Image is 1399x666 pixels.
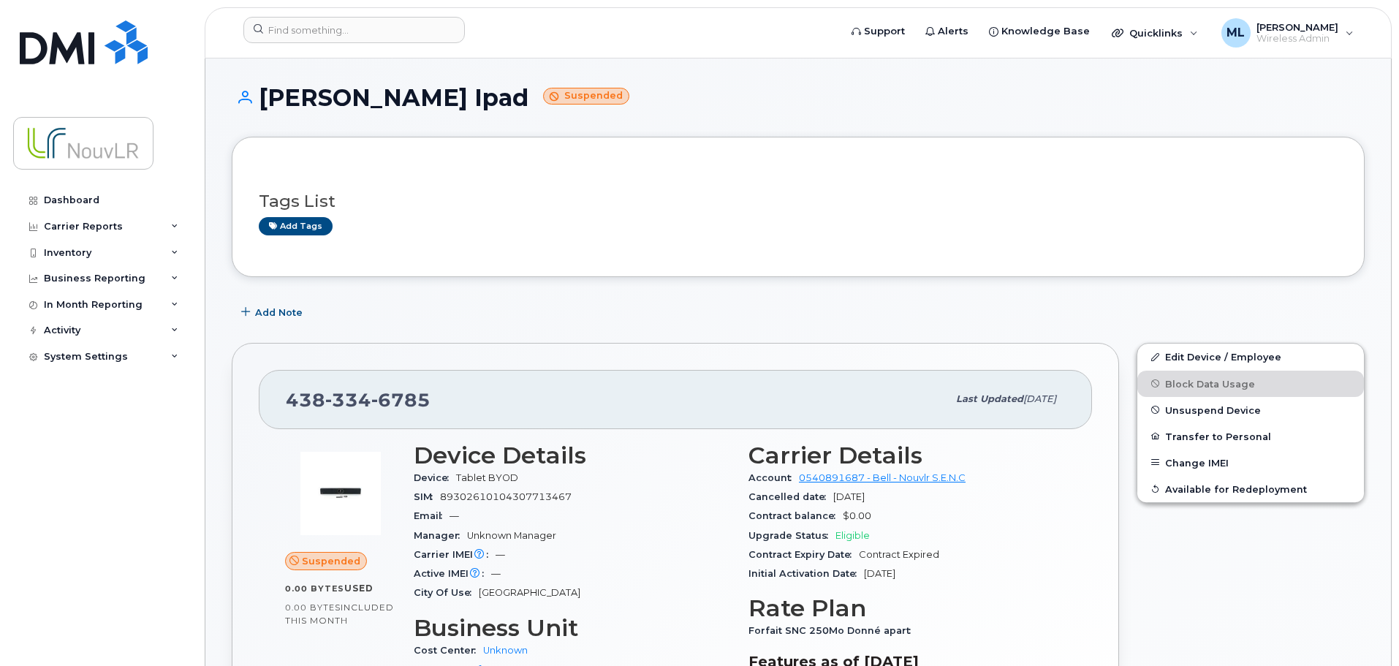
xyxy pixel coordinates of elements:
button: Available for Redeployment [1137,476,1364,502]
span: Contract Expiry Date [748,549,859,560]
span: Device [414,472,456,483]
span: Forfait SNC 250Mo Donné apart [748,625,918,636]
span: 0.00 Bytes [285,583,344,594]
span: Account [748,472,799,483]
h3: Device Details [414,442,731,469]
a: 0540891687 - Bell - Nouvlr S.E.N.C [799,472,966,483]
span: 0.00 Bytes [285,602,341,613]
a: Edit Device / Employee [1137,344,1364,370]
h1: [PERSON_NAME] Ipad [232,85,1365,110]
span: Cost Center [414,645,483,656]
span: SIM [414,491,440,502]
button: Change IMEI [1137,450,1364,476]
a: Add tags [259,217,333,235]
span: [DATE] [833,491,865,502]
span: 89302610104307713467 [440,491,572,502]
span: Suspended [302,554,360,568]
span: Eligible [835,530,870,541]
span: Upgrade Status [748,530,835,541]
span: City Of Use [414,587,479,598]
h3: Business Unit [414,615,731,641]
span: used [344,583,374,594]
span: $0.00 [843,510,871,521]
span: Available for Redeployment [1165,483,1307,494]
span: included this month [285,602,394,626]
span: Email [414,510,450,521]
button: Unsuspend Device [1137,397,1364,423]
button: Add Note [232,299,315,325]
button: Block Data Usage [1137,371,1364,397]
button: Transfer to Personal [1137,423,1364,450]
span: [GEOGRAPHIC_DATA] [479,587,580,598]
span: — [491,568,501,579]
span: Contract Expired [859,549,939,560]
span: Tablet BYOD [456,472,518,483]
span: 6785 [371,389,431,411]
a: Unknown [483,645,528,656]
span: [DATE] [864,568,895,579]
h3: Carrier Details [748,442,1066,469]
span: Add Note [255,306,303,319]
span: Carrier IMEI [414,549,496,560]
span: Last updated [956,393,1023,404]
h3: Tags List [259,192,1338,211]
img: image20231002-3703462-1s4awac.jpeg [297,450,384,537]
h3: Rate Plan [748,595,1066,621]
span: — [450,510,459,521]
span: [DATE] [1023,393,1056,404]
span: Contract balance [748,510,843,521]
span: Unsuspend Device [1165,404,1261,415]
span: — [496,549,505,560]
span: Active IMEI [414,568,491,579]
span: 438 [286,389,431,411]
span: 334 [325,389,371,411]
small: Suspended [543,88,629,105]
span: Manager [414,530,467,541]
span: Unknown Manager [467,530,556,541]
span: Cancelled date [748,491,833,502]
span: Initial Activation Date [748,568,864,579]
